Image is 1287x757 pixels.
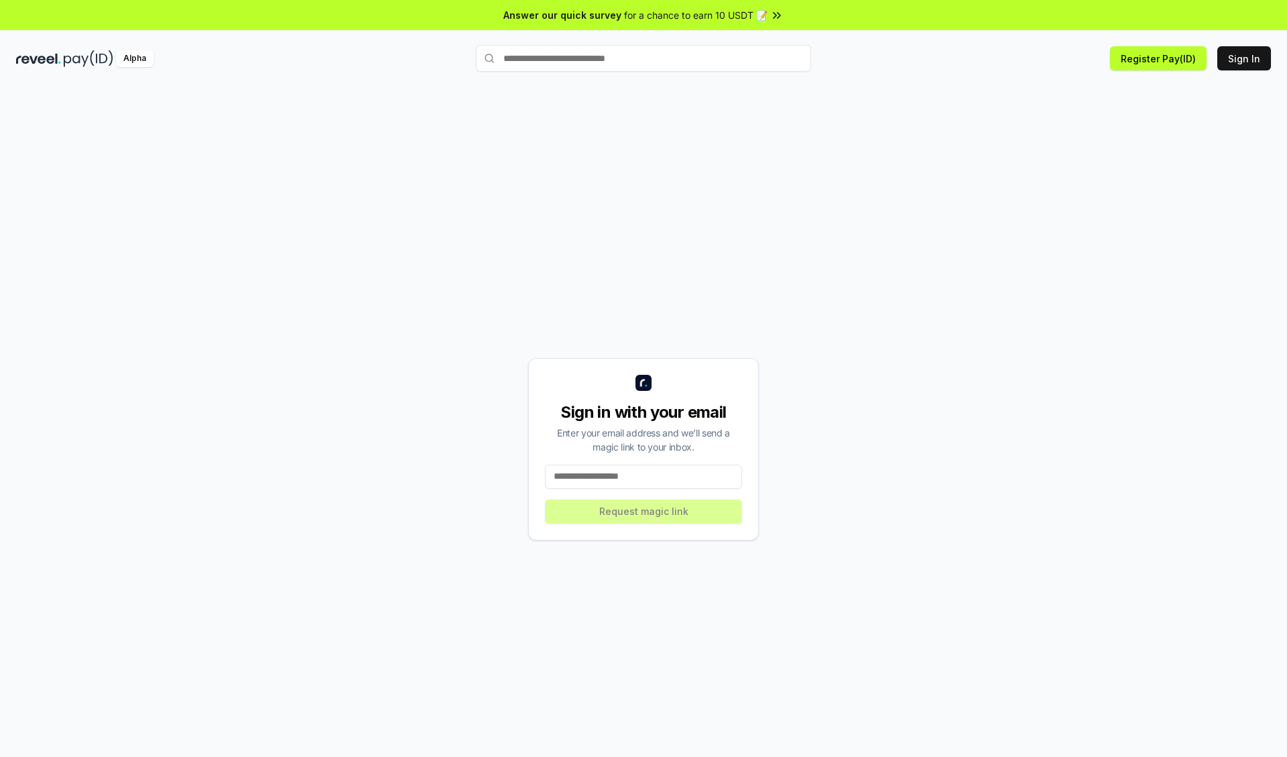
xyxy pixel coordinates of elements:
div: Alpha [116,50,154,67]
img: logo_small [635,375,652,391]
span: for a chance to earn 10 USDT 📝 [624,8,768,22]
button: Sign In [1217,46,1271,70]
div: Enter your email address and we’ll send a magic link to your inbox. [545,426,742,454]
div: Sign in with your email [545,402,742,423]
img: pay_id [64,50,113,67]
span: Answer our quick survey [503,8,621,22]
img: reveel_dark [16,50,61,67]
button: Register Pay(ID) [1110,46,1207,70]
